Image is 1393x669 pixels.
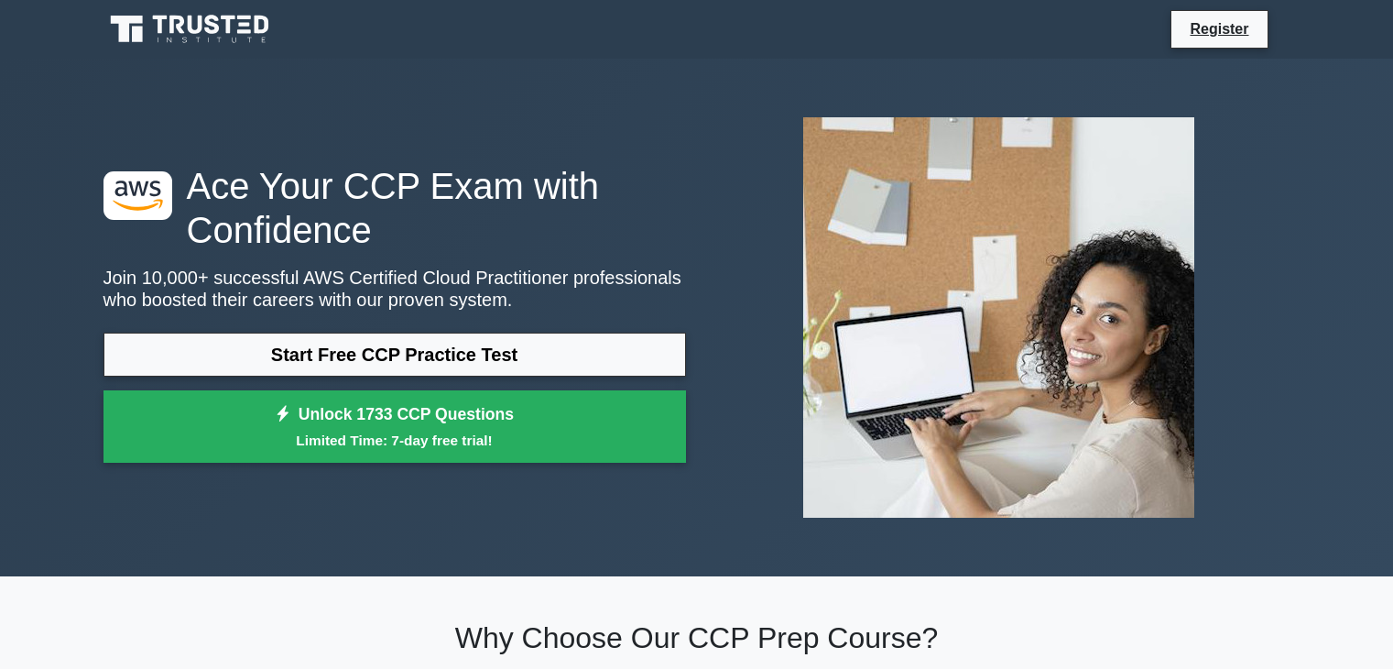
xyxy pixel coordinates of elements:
[1179,17,1259,40] a: Register
[103,164,686,252] h1: Ace Your CCP Exam with Confidence
[103,333,686,377] a: Start Free CCP Practice Test
[103,267,686,311] p: Join 10,000+ successful AWS Certified Cloud Practitioner professionals who boosted their careers ...
[103,620,1290,655] h2: Why Choose Our CCP Prep Course?
[103,390,686,464] a: Unlock 1733 CCP QuestionsLimited Time: 7-day free trial!
[126,430,663,451] small: Limited Time: 7-day free trial!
